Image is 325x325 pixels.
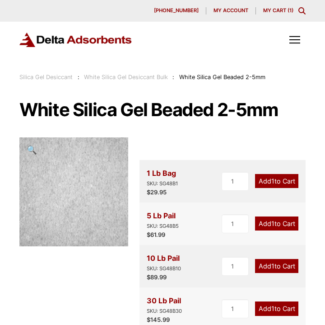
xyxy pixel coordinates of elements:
span: : [172,74,174,80]
a: View full-screen image gallery [19,137,44,162]
span: 🔍 [27,145,37,155]
bdi: 61.99 [147,231,165,238]
img: Delta Adsorbents [19,33,132,47]
bdi: 89.99 [147,273,167,281]
a: White Silica Gel Desiccant Bulk [84,74,168,80]
a: Add1to Cart [255,217,298,231]
div: Toggle Off Canvas Content [284,29,306,51]
div: SKU: SG48B10 [147,264,181,273]
div: 1 Lb Bag [147,167,178,188]
span: 1 [271,177,274,185]
span: White Silica Gel Beaded 2-5mm [179,74,265,80]
a: Silica Gel Desiccant [19,74,73,80]
div: 5 Lb Pail [147,210,179,231]
a: Add1to Cart [255,301,298,316]
div: SKU: SG48B30 [147,307,182,316]
a: My Cart (1) [263,7,293,14]
bdi: 29.95 [147,188,167,196]
span: 1 [271,220,274,227]
span: $ [147,188,150,196]
span: : [78,74,79,80]
span: 1 [271,305,274,312]
span: [PHONE_NUMBER] [154,8,199,13]
div: 30 Lb Pail [147,295,182,316]
span: $ [147,273,150,281]
a: Add1to Cart [255,259,298,273]
span: $ [147,231,150,238]
span: 1 [271,262,274,270]
span: $ [147,316,150,323]
span: 1 [289,7,292,14]
span: My account [214,8,248,13]
h1: White Silica Gel Beaded 2-5mm [19,100,306,119]
div: SKU: SG48B5 [147,222,179,231]
bdi: 145.99 [147,316,170,323]
a: My account [206,7,256,14]
a: Add1to Cart [255,174,298,188]
div: 10 Lb Pail [147,252,181,273]
div: Toggle Modal Content [298,7,306,14]
a: [PHONE_NUMBER] [147,7,206,14]
div: SKU: SG48B1 [147,179,178,188]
